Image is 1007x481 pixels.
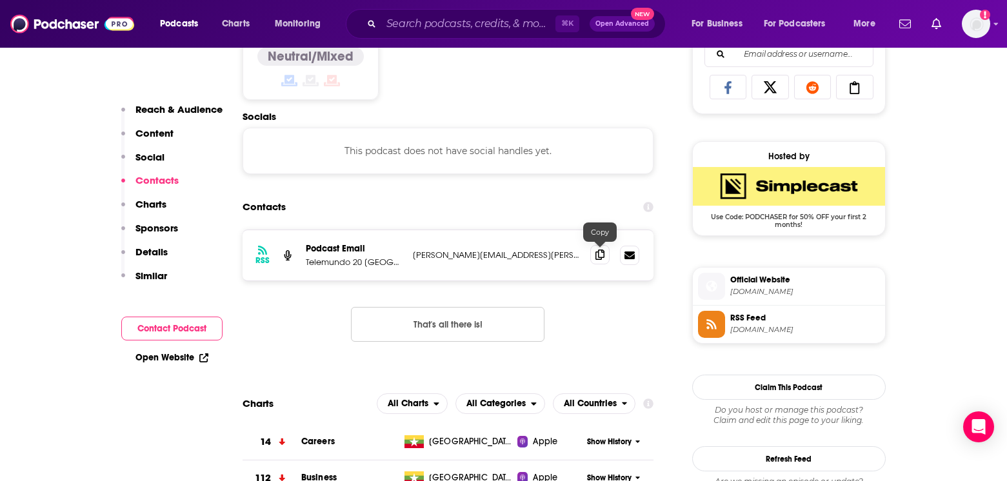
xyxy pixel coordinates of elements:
div: Copy [583,222,617,242]
p: Details [135,246,168,258]
div: Open Intercom Messenger [963,411,994,442]
span: Show History [587,437,632,447]
a: Open Website [135,352,208,363]
p: Reach & Audience [135,103,223,115]
span: Open Advanced [595,21,649,27]
button: Show History [583,437,644,447]
span: ⌘ K [555,15,579,32]
button: open menu [844,14,892,34]
span: Official Website [730,274,880,286]
span: For Podcasters [764,15,826,33]
p: Contacts [135,174,179,186]
span: All Categories [466,399,526,408]
a: Charts [214,14,257,34]
h3: RSS [255,255,270,266]
button: Refresh Feed [692,446,886,471]
div: Search followers [704,41,873,67]
button: open menu [755,14,844,34]
a: Apple [517,435,583,448]
p: Similar [135,270,167,282]
span: simplecast.com [730,287,880,297]
button: open menu [151,14,215,34]
img: SimpleCast Deal: Use Code: PODCHASER for 50% OFF your first 2 months! [693,167,885,206]
span: Do you host or manage this podcast? [692,405,886,415]
a: 14 [243,424,301,460]
div: This podcast does not have social handles yet. [243,128,654,174]
span: Podcasts [160,15,198,33]
input: Email address or username... [715,42,862,66]
p: [PERSON_NAME][EMAIL_ADDRESS][PERSON_NAME][DOMAIN_NAME] [413,250,581,260]
img: User Profile [962,10,990,38]
button: Show profile menu [962,10,990,38]
p: Content [135,127,174,139]
svg: Add a profile image [980,10,990,20]
p: Charts [135,198,166,210]
img: Podchaser - Follow, Share and Rate Podcasts [10,12,134,36]
a: [GEOGRAPHIC_DATA] [399,435,517,448]
span: Myanmar [429,435,513,448]
span: All Charts [388,399,428,408]
button: Details [121,246,168,270]
button: open menu [683,14,759,34]
h4: Neutral/Mixed [268,48,354,64]
p: Sponsors [135,222,178,234]
button: Social [121,151,165,175]
span: Monitoring [275,15,321,33]
a: Careers [301,436,335,447]
button: Contact Podcast [121,317,223,340]
p: Podcast Email [306,243,403,254]
button: Sponsors [121,222,178,246]
span: More [853,15,875,33]
a: RSS Feed[DOMAIN_NAME] [698,311,880,338]
span: Logged in as camsdkc [962,10,990,38]
span: feeds.simplecast.com [730,325,880,335]
button: Similar [121,270,167,293]
a: Share on Reddit [794,75,832,99]
div: Search podcasts, credits, & more... [358,9,678,39]
span: Apple [533,435,557,448]
input: Search podcasts, credits, & more... [381,14,555,34]
span: All Countries [564,399,617,408]
a: Share on X/Twitter [752,75,789,99]
div: Hosted by [693,151,885,162]
h2: Categories [455,393,545,414]
div: Claim and edit this page to your liking. [692,405,886,426]
a: Show notifications dropdown [894,13,916,35]
p: Social [135,151,165,163]
h3: 14 [260,435,271,449]
a: Show notifications dropdown [926,13,946,35]
p: Telemundo 20 [GEOGRAPHIC_DATA] [306,257,403,268]
h2: Countries [553,393,636,414]
h2: Charts [243,397,274,409]
button: Contacts [121,174,179,198]
span: Use Code: PODCHASER for 50% OFF your first 2 months! [693,206,885,229]
button: Open AdvancedNew [590,16,655,32]
span: New [631,8,654,20]
button: Nothing here. [351,307,544,342]
button: open menu [377,393,448,414]
a: Share on Facebook [710,75,747,99]
a: Copy Link [836,75,873,99]
h2: Contacts [243,195,286,219]
button: Content [121,127,174,151]
h2: Platforms [377,393,448,414]
h2: Socials [243,110,654,123]
button: Reach & Audience [121,103,223,127]
a: Official Website[DOMAIN_NAME] [698,273,880,300]
span: Charts [222,15,250,33]
span: RSS Feed [730,312,880,324]
span: For Business [692,15,743,33]
a: SimpleCast Deal: Use Code: PODCHASER for 50% OFF your first 2 months! [693,167,885,228]
button: Claim This Podcast [692,375,886,400]
button: open menu [455,393,545,414]
button: Charts [121,198,166,222]
button: open menu [266,14,337,34]
button: open menu [553,393,636,414]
